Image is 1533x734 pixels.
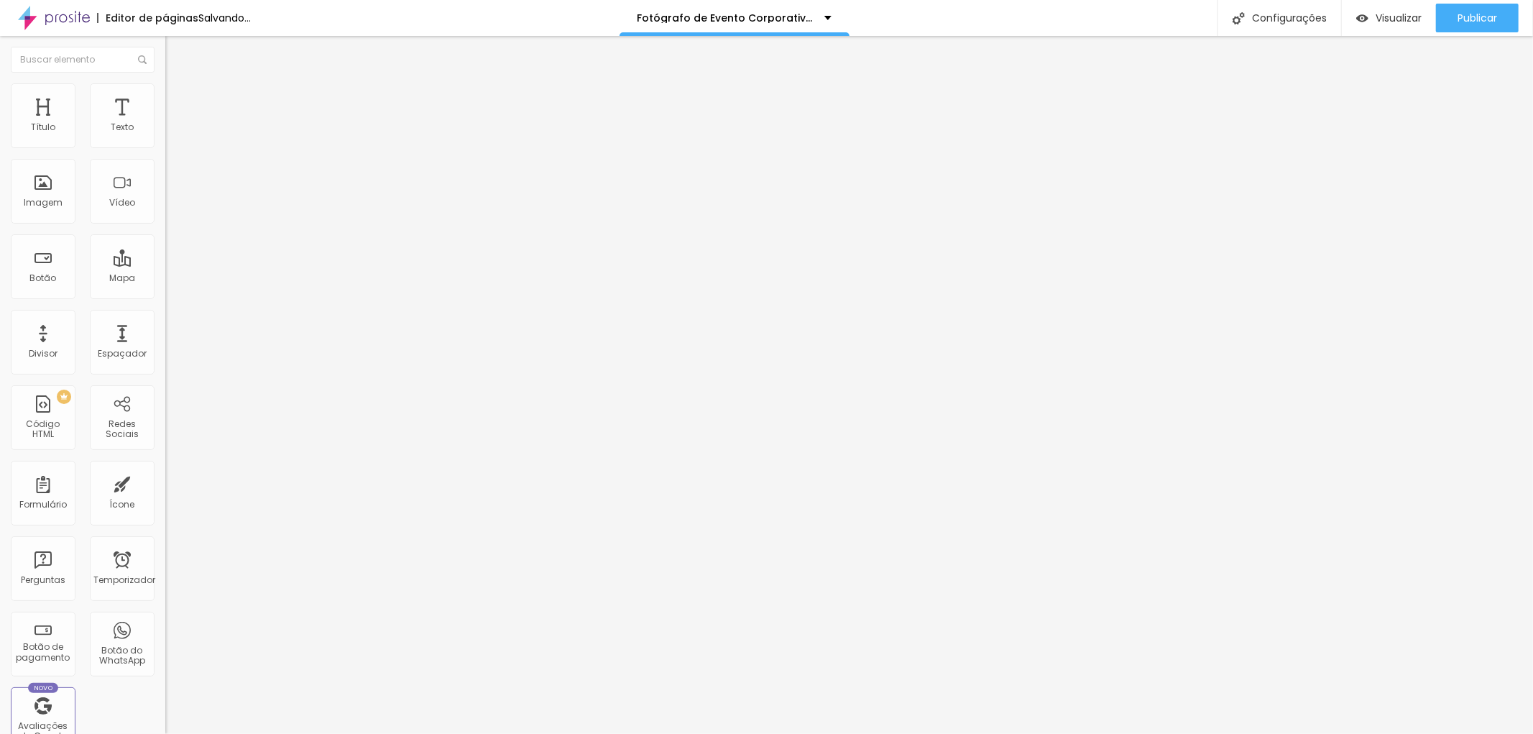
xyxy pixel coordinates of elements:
font: Mapa [109,272,135,284]
font: Novo [34,684,53,692]
font: Ícone [110,498,135,510]
font: Botão do WhatsApp [99,644,145,666]
font: Configurações [1252,11,1327,25]
font: Editor de páginas [106,11,198,25]
font: Redes Sociais [106,418,139,440]
font: Imagem [24,196,63,208]
font: Divisor [29,347,57,359]
font: Botão de pagamento [17,641,70,663]
font: Perguntas [21,574,65,586]
iframe: Editor [165,36,1533,734]
div: Salvando... [198,13,251,23]
font: Botão [30,272,57,284]
img: Ícone [1233,12,1245,24]
font: Visualizar [1376,11,1422,25]
img: Ícone [138,55,147,64]
button: Visualizar [1342,4,1436,32]
img: view-1.svg [1356,12,1368,24]
font: Vídeo [109,196,135,208]
font: Título [31,121,55,133]
font: Fotógrafo de Evento Corporativo em [GEOGRAPHIC_DATA] [637,11,951,25]
input: Buscar elemento [11,47,155,73]
font: Código HTML [27,418,60,440]
font: Espaçador [98,347,147,359]
font: Formulário [19,498,67,510]
font: Texto [111,121,134,133]
font: Publicar [1458,11,1497,25]
font: Temporizador [93,574,155,586]
button: Publicar [1436,4,1519,32]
